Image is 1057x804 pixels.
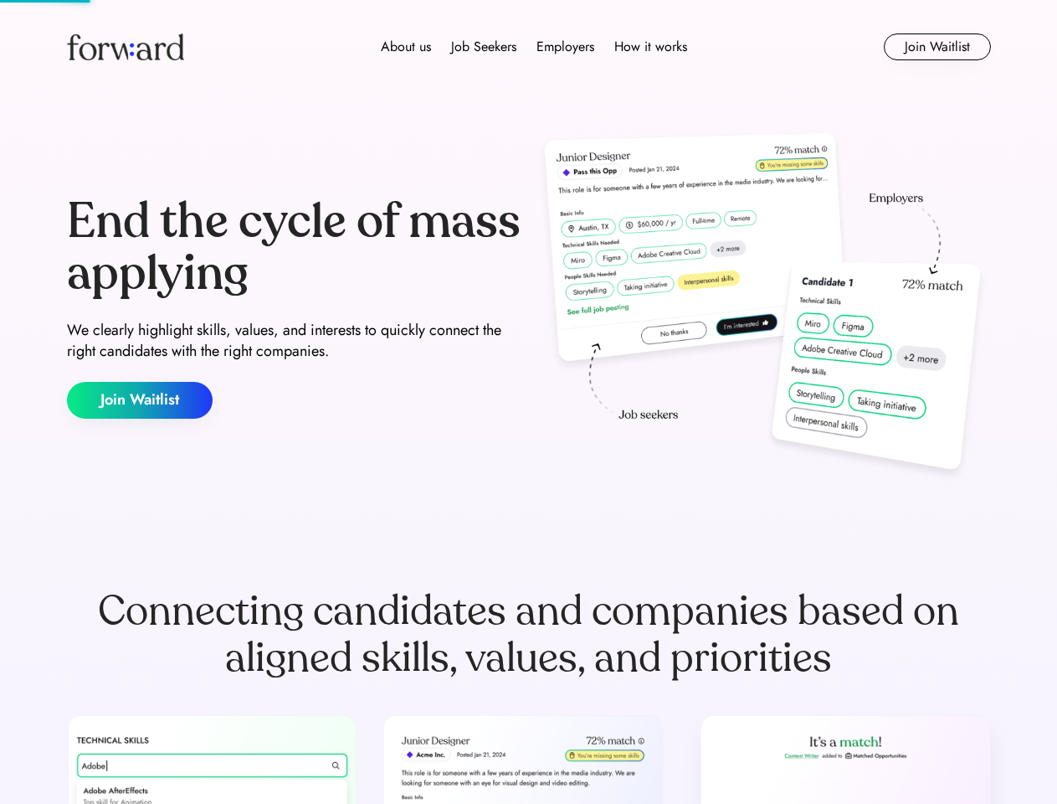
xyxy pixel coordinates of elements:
button: Join Waitlist [67,382,213,419]
button: Join Waitlist [884,33,991,60]
div: We clearly highlight skills, values, and interests to quickly connect the right candidates with t... [67,320,522,362]
img: hero-image.png [536,127,991,487]
div: Employers [536,37,594,57]
div: Connecting candidates and companies based on aligned skills, values, and priorities [67,588,991,682]
div: End the cycle of mass applying [67,196,522,299]
div: How it works [614,37,687,57]
img: Forward logo [67,33,184,60]
div: Job Seekers [451,37,516,57]
div: About us [381,37,431,57]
